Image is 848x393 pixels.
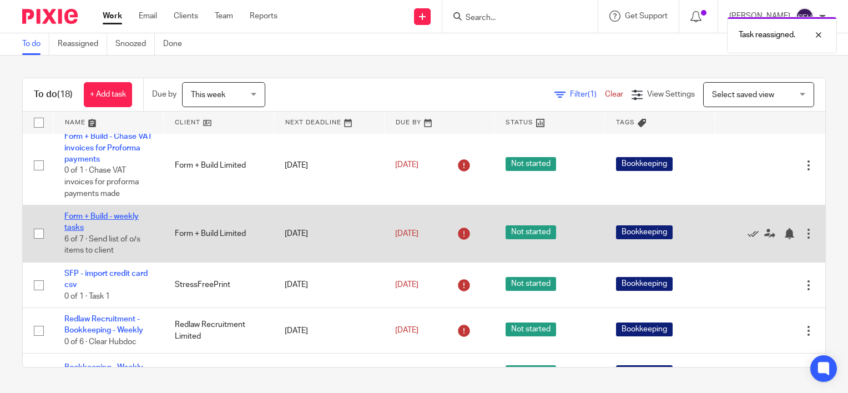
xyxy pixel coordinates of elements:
a: SFP - import credit card csv [64,270,148,289]
td: [DATE] [274,125,384,205]
td: Redlaw Recruitment Limited [164,308,274,354]
span: Not started [506,323,556,336]
span: 6 of 7 · Send list of o/s items to client [64,235,140,255]
a: Form + Build - weekly tasks [64,213,139,231]
a: Reports [250,11,277,22]
a: Email [139,11,157,22]
span: Bookkeeping [616,277,673,291]
span: [DATE] [395,162,418,169]
span: Bookkeeping [616,225,673,239]
p: Task reassigned. [739,29,795,41]
h1: To do [34,89,73,100]
span: (18) [57,90,73,99]
span: Select saved view [712,91,774,99]
td: [DATE] [274,262,384,308]
td: Form + Build Limited [164,205,274,263]
td: [DATE] [274,205,384,263]
a: Done [163,33,190,55]
span: Filter [570,90,605,98]
a: Mark as done [748,228,764,239]
span: 0 of 1 · Task 1 [64,293,110,300]
a: Snoozed [115,33,155,55]
span: View Settings [647,90,695,98]
td: StressFreePrint [164,262,274,308]
span: Bookkeeping [616,365,673,379]
span: Not started [506,157,556,171]
td: [DATE] [274,354,384,393]
span: Not started [506,225,556,239]
td: StressFreePrint [164,354,274,393]
td: [DATE] [274,308,384,354]
a: Clear [605,90,623,98]
td: Form + Build Limited [164,125,274,205]
a: + Add task [84,82,132,107]
p: Due by [152,89,176,100]
span: [DATE] [395,230,418,238]
img: svg%3E [796,8,814,26]
span: Bookkeeping [616,323,673,336]
span: Tags [616,119,635,125]
span: Bookkeeping [616,157,673,171]
a: Bookkeeping - Weekly [64,364,143,371]
span: Not started [506,277,556,291]
span: [DATE] [395,327,418,335]
a: To do [22,33,49,55]
span: 0 of 6 · Clear Hubdoc [64,338,137,346]
span: [DATE] [395,281,418,289]
a: Work [103,11,122,22]
span: This week [191,91,225,99]
a: Redlaw Recruitment - Bookkeeping - Weekly [64,315,143,334]
span: Not started [506,365,556,379]
a: Team [215,11,233,22]
a: Clients [174,11,198,22]
a: Reassigned [58,33,107,55]
a: Form + Build - Chase VAT invoices for Proforma payments [64,133,152,163]
img: Pixie [22,9,78,24]
span: (1) [588,90,597,98]
span: 0 of 1 · Chase VAT invoices for proforma payments made [64,167,139,198]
